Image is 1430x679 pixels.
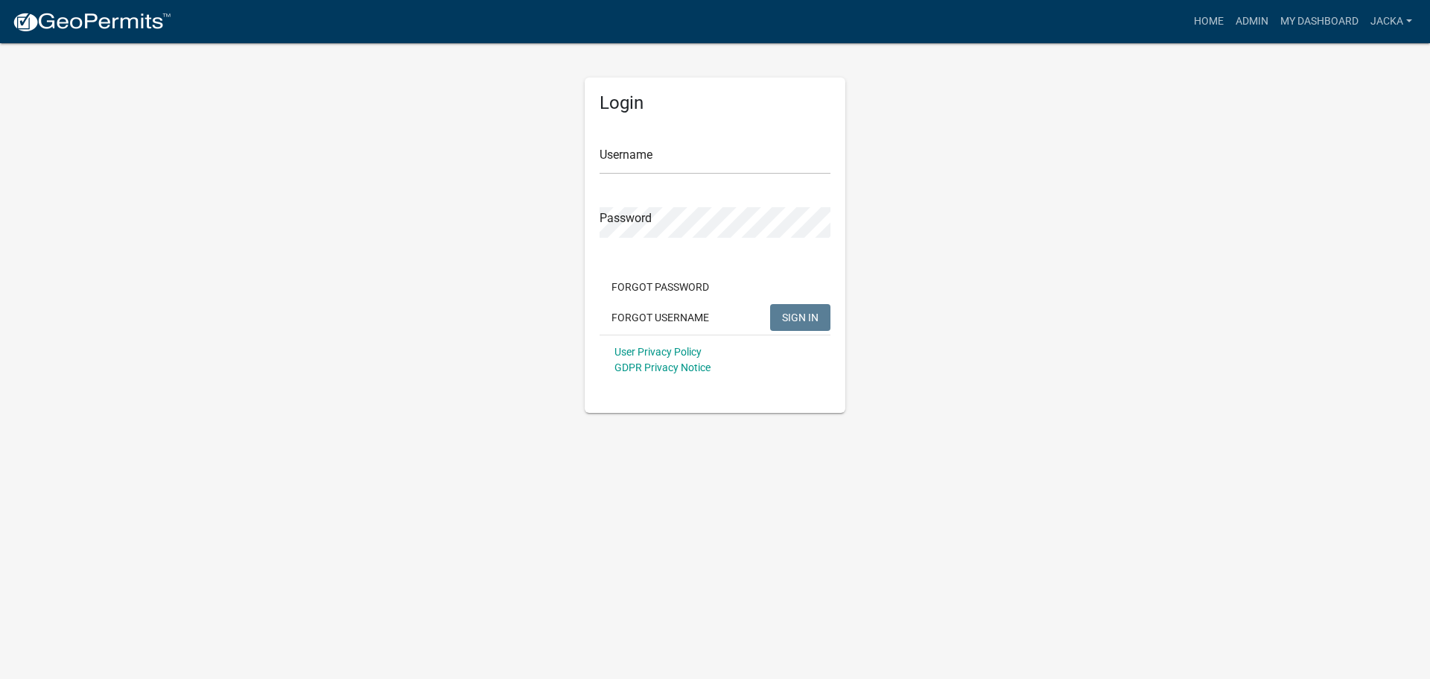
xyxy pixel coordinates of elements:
a: jacka [1364,7,1418,36]
a: My Dashboard [1274,7,1364,36]
span: SIGN IN [782,311,819,323]
a: Admin [1230,7,1274,36]
h5: Login [600,92,830,114]
button: Forgot Username [600,304,721,331]
a: GDPR Privacy Notice [614,361,711,373]
a: User Privacy Policy [614,346,702,358]
a: Home [1188,7,1230,36]
button: Forgot Password [600,274,721,300]
button: SIGN IN [770,304,830,331]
